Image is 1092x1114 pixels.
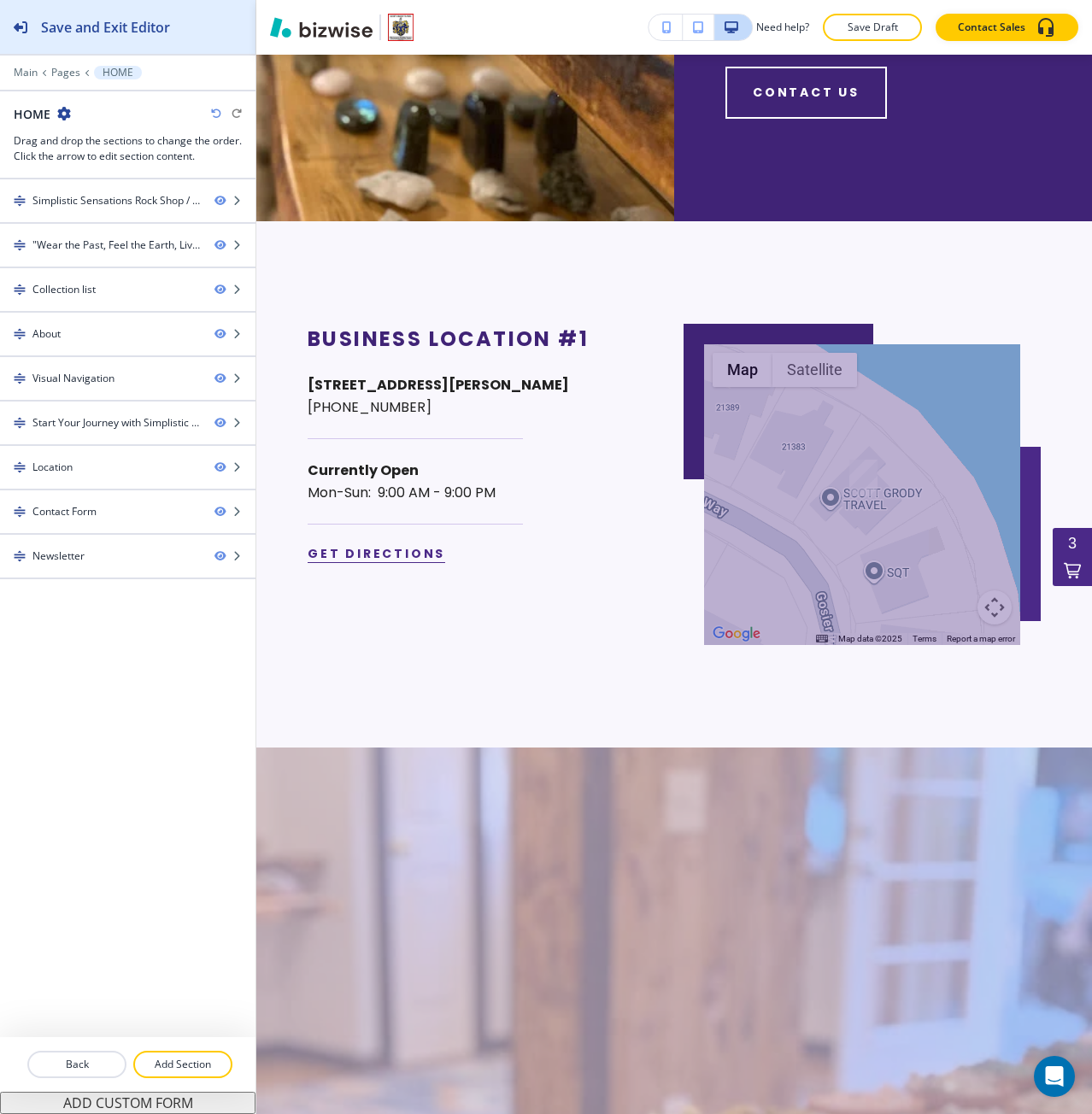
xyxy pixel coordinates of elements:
img: Drag [14,506,26,518]
a: Open this area in Google Maps (opens a new window) [708,623,765,645]
button: Show satellite imagery [772,353,857,387]
div: Collection list [32,282,96,297]
div: About [32,326,61,342]
img: Drag [14,417,26,429]
div: Simplistic Sensations Rock Shop / Boutique [32,193,201,208]
h2: HOME [14,105,50,123]
button: Contact Sales [936,14,1078,41]
div: 3 [9,7,31,26]
img: Drag [14,550,26,562]
img: Drag [14,195,26,207]
a: [STREET_ADDRESS][PERSON_NAME] [308,374,569,396]
div: Visual Navigation [32,371,114,386]
div: Newsletter [32,548,85,564]
button: contact us [725,67,887,119]
p: HOME [103,67,133,79]
button: Back [27,1051,126,1078]
button: Show street map [713,353,772,387]
img: Drag [14,461,26,473]
p: Save Draft [845,20,900,35]
span: Map data ©2025 [838,634,902,643]
p: Mon-Sun : [308,482,371,504]
h3: Need help? [756,20,809,35]
button: Map camera controls [978,590,1012,624]
button: Save Draft [823,14,922,41]
a: [PHONE_NUMBER] [308,396,569,418]
button: Main [14,67,38,79]
button: Add Section [133,1051,232,1078]
p: Currently Open [308,460,419,482]
a: Report a map error [947,634,1015,643]
div: Location [32,460,73,475]
p: Back [29,1057,125,1072]
p: Contact Sales [958,20,1025,35]
button: Keyboard shortcuts [816,633,828,645]
div: cart [1053,528,1092,586]
img: Your Logo [388,14,414,41]
img: Drag [14,328,26,340]
a: Terms [913,634,936,643]
h2: Save and Exit Editor [41,17,170,38]
img: Drag [14,239,26,251]
img: Drag [14,284,26,296]
p: Add Section [135,1057,231,1072]
img: Bizwise Logo [270,17,373,38]
button: HOME [94,66,142,79]
img: Drag [14,372,26,384]
p: 9:00 AM - 9:00 PM [378,482,496,504]
div: Contact Form [32,504,97,519]
div: Start Your Journey with Simplistic Sensations [32,415,201,431]
div: Open Intercom Messenger [1034,1056,1075,1097]
h3: Drag and drop the sections to change the order. Click the arrow to edit section content. [14,133,242,164]
a: Get Directions [308,545,445,563]
button: Pages [51,67,80,79]
div: "Wear the Past, Feel the Earth, Live the Adventure – Simplistic Sensations." [32,237,201,253]
h6: Business Location #1 [308,324,589,354]
img: Google [708,623,765,645]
